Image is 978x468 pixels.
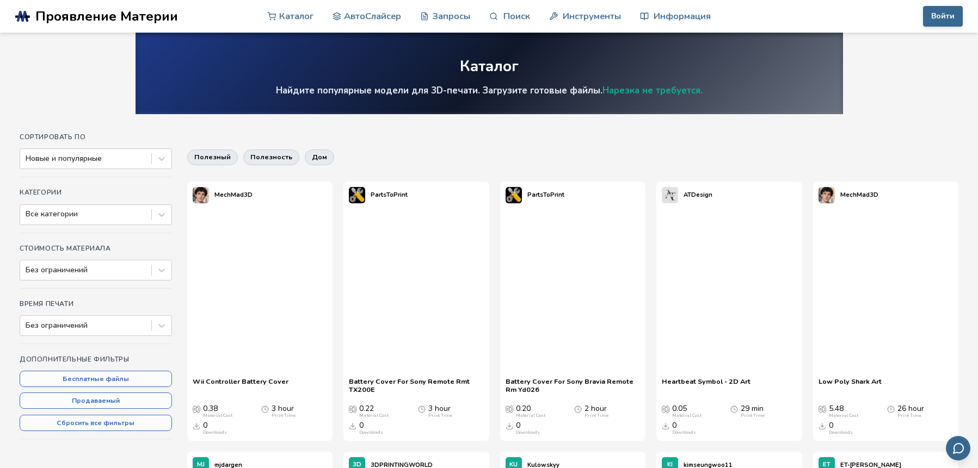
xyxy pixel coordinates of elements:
div: Print Time [585,413,608,419]
img: MechMad3D's profile [819,187,835,203]
div: 0 [829,421,853,435]
img: PartsToPrint's profile [506,187,522,203]
font: Сбросить все фильтры [57,419,134,427]
a: Нарезка не требуется. [602,84,703,97]
button: Продаваемый [20,392,172,409]
input: Без ограничений [26,266,28,274]
div: 3 hour [428,404,452,419]
font: Дополнительные фильтры [20,355,129,364]
input: Новые и популярные [26,154,28,163]
span: Downloads [819,421,826,430]
a: Heartbeat Symbol - 2D Art [662,377,751,394]
div: 29 min [741,404,765,419]
p: MechMad3D [214,189,253,201]
p: ATDesign [684,189,712,201]
button: Отправить отзыв по электронной почте [946,436,970,460]
div: 0.05 [672,404,702,419]
span: Average Cost [349,404,356,413]
font: Категории [20,188,62,197]
font: Время печати [20,299,73,308]
a: Low Poly Shark Art [819,377,882,394]
input: Без ограничений [26,321,28,330]
span: Average Print Time [261,404,269,413]
button: полезный [187,149,238,165]
div: Print Time [428,413,452,419]
div: 0 [203,421,227,435]
font: Войти [931,11,955,21]
span: Average Cost [662,404,669,413]
div: Material Cost [672,413,702,419]
a: Wii Controller Battery Cover [193,377,288,394]
a: Battery Cover For Sony Remote Rmt TX200E [349,377,483,394]
font: Бесплатные файлы [63,375,129,383]
font: Продаваемый [72,396,120,405]
font: полезность [250,152,292,161]
span: Average Cost [193,404,200,413]
font: Найдите популярные модели для 3D-печати. ​​Загрузите готовые файлы. [276,84,602,97]
span: Average Print Time [730,404,738,413]
font: Сортировать по [20,133,86,141]
div: 0 [672,421,696,435]
p: PartsToPrint [371,189,408,201]
span: Downloads [193,421,200,430]
div: 0.38 [203,404,232,419]
div: Material Cost [829,413,858,419]
div: 3 hour [272,404,296,419]
div: 0 [516,421,540,435]
a: MechMad3D's profileMechMad3D [187,182,258,209]
img: PartsToPrint's profile [349,187,365,203]
font: Запросы [432,10,470,22]
font: Проявление Материи [35,7,178,26]
font: Поиск [503,10,530,22]
span: Average Cost [819,404,826,413]
font: АвтоСлайсер [344,10,401,22]
span: Average Print Time [574,404,582,413]
a: PartsToPrint's profilePartsToPrint [500,182,570,209]
font: дом [312,152,327,161]
div: Downloads [203,430,227,435]
span: Downloads [349,421,356,430]
a: ATDesign's profileATDesign [656,182,718,209]
a: PartsToPrint's profilePartsToPrint [343,182,413,209]
div: Downloads [829,430,853,435]
span: Average Cost [506,404,513,413]
button: полезность [243,149,299,165]
div: Print Time [272,413,296,419]
font: полезный [194,152,231,161]
font: Информация [654,10,711,22]
div: Downloads [672,430,696,435]
button: Сбросить все фильтры [20,415,172,431]
button: Войти [923,6,963,27]
input: Все категории [26,210,28,219]
a: MechMad3D's profileMechMad3D [813,182,884,209]
span: Average Print Time [418,404,426,413]
font: Каталог [460,56,519,77]
button: Бесплатные файлы [20,371,172,387]
div: Material Cost [516,413,545,419]
a: Battery Cover For Sony Bravia Remote Rm Yd026 [506,377,640,394]
div: Print Time [897,413,921,419]
p: MechMad3D [840,189,878,201]
font: Инструменты [563,10,621,22]
div: 0.20 [516,404,545,419]
div: 0 [359,421,383,435]
div: 0.22 [359,404,389,419]
img: ATDesign's profile [662,187,678,203]
font: Каталог [279,10,313,22]
div: Material Cost [203,413,232,419]
div: 2 hour [585,404,608,419]
span: Average Print Time [887,404,895,413]
span: Downloads [662,421,669,430]
div: Downloads [359,430,383,435]
div: Print Time [741,413,765,419]
font: Стоимость материала [20,244,111,253]
p: PartsToPrint [527,189,564,201]
span: Downloads [506,421,513,430]
div: Material Cost [359,413,389,419]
